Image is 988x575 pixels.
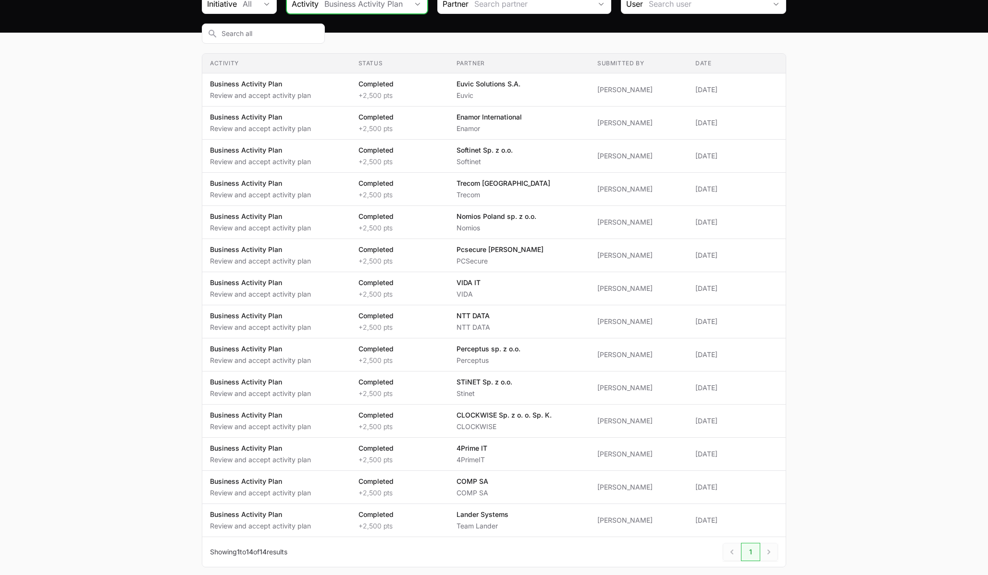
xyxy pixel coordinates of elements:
p: Completed [358,410,394,420]
p: Review and accept activity plan [210,91,311,100]
p: Review and accept activity plan [210,521,311,531]
p: Review and accept activity plan [210,356,311,365]
span: [DATE] [695,85,778,95]
span: [PERSON_NAME] [597,184,680,194]
p: Business Activity Plan [210,477,311,486]
p: +2,500 pts [358,455,394,465]
p: NTT DATA [457,311,490,321]
span: [DATE] [695,383,778,393]
p: Business Activity Plan [210,212,311,221]
p: Euvic [457,91,520,100]
p: Trecom [GEOGRAPHIC_DATA] [457,179,550,188]
span: [DATE] [695,515,778,525]
p: Completed [358,344,394,354]
p: Completed [358,212,394,221]
p: Review and accept activity plan [210,488,311,498]
p: Completed [358,278,394,287]
p: Enamor [457,124,522,133]
th: Partner [449,54,590,73]
p: Euvic Solutions S.A. [457,79,520,89]
p: Perceptus sp. z o.o. [457,344,520,354]
th: Date [688,54,786,73]
p: VIDA [457,289,481,299]
p: Showing to of results [210,547,287,557]
p: Review and accept activity plan [210,124,311,133]
p: Business Activity Plan [210,79,311,89]
span: [PERSON_NAME] [597,515,680,525]
span: [PERSON_NAME] [597,449,680,459]
p: Business Activity Plan [210,344,311,354]
span: [DATE] [695,350,778,359]
p: Business Activity Plan [210,245,311,254]
span: 14 [259,548,267,556]
span: [PERSON_NAME] [597,383,680,393]
span: [DATE] [695,284,778,293]
p: +2,500 pts [358,256,394,266]
p: CLOCKWISE Sp. z o. o. Sp. K. [457,410,552,420]
span: [DATE] [695,449,778,459]
p: COMP SA [457,477,488,486]
p: Completed [358,443,394,453]
p: Completed [358,377,394,387]
p: Completed [358,179,394,188]
p: Business Activity Plan [210,112,311,122]
p: Business Activity Plan [210,179,311,188]
p: Nomios Poland sp. z o.o. [457,212,536,221]
p: Business Activity Plan [210,145,311,155]
span: [PERSON_NAME] [597,350,680,359]
span: 1 [237,548,240,556]
p: CLOCKWISE [457,422,552,431]
p: +2,500 pts [358,124,394,133]
p: Perceptus [457,356,520,365]
span: [DATE] [695,482,778,492]
p: Business Activity Plan [210,510,311,519]
p: Review and accept activity plan [210,422,311,431]
p: VIDA IT [457,278,481,287]
p: 4PrimeIT [457,455,487,465]
p: +2,500 pts [358,389,394,398]
span: [PERSON_NAME] [597,482,680,492]
span: [DATE] [695,151,778,161]
p: Team Lander [457,521,508,531]
span: [DATE] [695,251,778,260]
p: +2,500 pts [358,323,394,332]
p: Business Activity Plan [210,278,311,287]
th: Activity [202,54,351,73]
p: COMP SA [457,488,488,498]
p: +2,500 pts [358,488,394,498]
p: Review and accept activity plan [210,157,311,167]
p: Softinet Sp. z o.o. [457,145,513,155]
th: Status [351,54,449,73]
p: +2,500 pts [358,289,394,299]
p: Review and accept activity plan [210,223,311,233]
p: Review and accept activity plan [210,190,311,200]
p: +2,500 pts [358,157,394,167]
p: STiNET Sp. z o.o. [457,377,512,387]
p: +2,500 pts [358,223,394,233]
p: Review and accept activity plan [210,256,311,266]
p: +2,500 pts [358,356,394,365]
p: Completed [358,510,394,519]
p: Completed [358,112,394,122]
p: NTT DATA [457,323,490,332]
p: Stinet [457,389,512,398]
p: +2,500 pts [358,521,394,531]
p: Completed [358,245,394,254]
span: [PERSON_NAME] [597,317,680,326]
p: Pcsecure [PERSON_NAME] [457,245,543,254]
span: [DATE] [695,317,778,326]
p: +2,500 pts [358,91,394,100]
th: Submitted by [590,54,688,73]
p: Completed [358,311,394,321]
span: [PERSON_NAME] [597,217,680,227]
span: [PERSON_NAME] [597,416,680,426]
p: Review and accept activity plan [210,455,311,465]
span: [PERSON_NAME] [597,151,680,161]
p: Business Activity Plan [210,410,311,420]
p: 4Prime IT [457,443,487,453]
p: PCSecure [457,256,543,266]
p: Review and accept activity plan [210,323,311,332]
span: [PERSON_NAME] [597,284,680,293]
span: [DATE] [695,217,778,227]
span: [PERSON_NAME] [597,118,680,128]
